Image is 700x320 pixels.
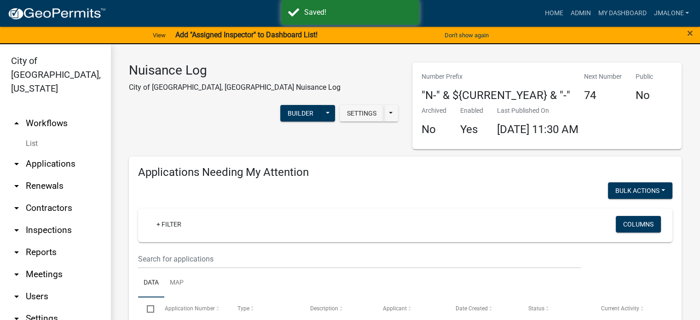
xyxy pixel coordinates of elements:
[164,268,189,298] a: Map
[11,118,22,129] i: arrow_drop_up
[11,180,22,192] i: arrow_drop_down
[280,105,321,122] button: Builder
[594,5,650,22] a: My Dashboard
[497,106,579,116] p: Last Published On
[11,291,22,302] i: arrow_drop_down
[636,72,653,81] p: Public
[138,250,581,268] input: Search for applications
[422,106,446,116] p: Archived
[687,27,693,40] span: ×
[165,305,215,312] span: Application Number
[175,30,317,39] strong: Add "Assigned Inspector" to Dashboard List!
[422,89,570,102] h4: "N-" & ${CURRENT_YEAR} & "-"
[460,123,483,136] h4: Yes
[460,106,483,116] p: Enabled
[138,166,672,179] h4: Applications Needing My Attention
[497,123,579,136] span: [DATE] 11:30 AM
[528,305,544,312] span: Status
[129,63,341,78] h3: Nuisance Log
[11,225,22,236] i: arrow_drop_down
[636,89,653,102] h4: No
[374,297,447,320] datatable-header-cell: Applicant
[447,297,520,320] datatable-header-cell: Date Created
[138,268,164,298] a: Data
[11,203,22,214] i: arrow_drop_down
[441,28,492,43] button: Don't show again
[310,305,338,312] span: Description
[11,247,22,258] i: arrow_drop_down
[650,5,693,22] a: JMalone
[383,305,407,312] span: Applicant
[11,269,22,280] i: arrow_drop_down
[156,297,228,320] datatable-header-cell: Application Number
[584,72,622,81] p: Next Number
[422,123,446,136] h4: No
[608,182,672,199] button: Bulk Actions
[422,72,570,81] p: Number Prefix
[687,28,693,39] button: Close
[592,297,665,320] datatable-header-cell: Current Activity
[301,297,374,320] datatable-header-cell: Description
[584,89,622,102] h4: 74
[520,297,592,320] datatable-header-cell: Status
[541,5,567,22] a: Home
[304,7,412,18] div: Saved!
[456,305,488,312] span: Date Created
[601,305,639,312] span: Current Activity
[11,158,22,169] i: arrow_drop_down
[616,216,661,233] button: Columns
[138,297,156,320] datatable-header-cell: Select
[149,216,189,233] a: + Filter
[228,297,301,320] datatable-header-cell: Type
[340,105,384,122] button: Settings
[567,5,594,22] a: Admin
[129,82,341,93] p: City of [GEOGRAPHIC_DATA], [GEOGRAPHIC_DATA] Nuisance Log
[149,28,169,43] a: View
[237,305,249,312] span: Type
